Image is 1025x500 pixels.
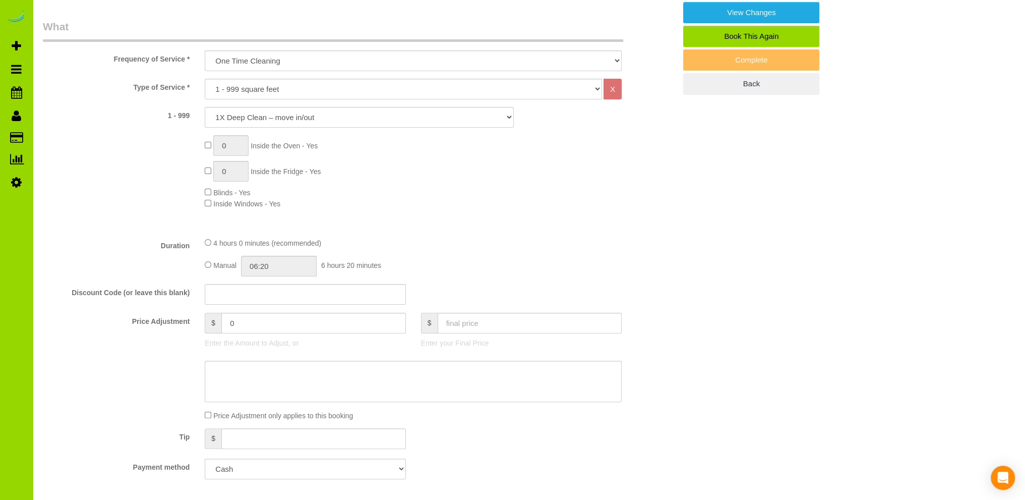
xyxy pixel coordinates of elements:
a: View Changes [683,2,819,23]
div: Open Intercom Messenger [991,466,1015,490]
span: Price Adjustment only applies to this booking [213,412,353,420]
label: 1 - 999 [35,107,197,121]
span: Inside Windows - Yes [213,200,280,208]
span: Blinds - Yes [213,189,250,197]
label: Duration [35,237,197,251]
span: Inside the Oven - Yes [251,142,318,150]
a: Back [683,73,819,94]
label: Payment method [35,459,197,472]
span: 4 hours 0 minutes (recommended) [213,239,321,247]
p: Enter the Amount to Adjust, or [205,338,405,348]
label: Frequency of Service * [35,50,197,64]
legend: What [43,19,623,42]
label: Tip [35,428,197,442]
p: Enter your Final Price [421,338,622,348]
input: final price [438,313,622,334]
label: Discount Code (or leave this blank) [35,284,197,298]
label: Type of Service * [35,79,197,92]
span: $ [205,428,221,449]
a: Book This Again [683,26,819,47]
span: $ [421,313,438,334]
span: Manual [213,261,236,269]
span: 6 hours 20 minutes [321,261,381,269]
span: Inside the Fridge - Yes [251,168,321,176]
span: $ [205,313,221,334]
img: Automaid Logo [6,10,26,24]
label: Price Adjustment [35,313,197,326]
